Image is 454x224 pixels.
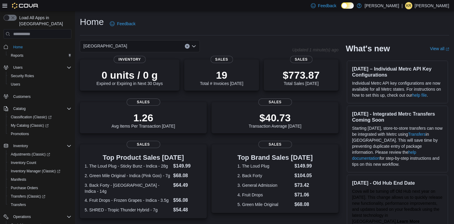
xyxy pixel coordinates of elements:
div: Expired or Expiring in Next 30 Days [97,69,163,86]
p: Updated 1 minute(s) ago [292,47,338,52]
button: Inventory Count [6,159,74,167]
p: $773.87 [283,69,320,81]
p: 19 [200,69,243,81]
button: Users [1,63,74,72]
button: Catalog [11,105,28,112]
span: Adjustments (Classic) [11,152,50,157]
span: Security Roles [8,72,71,80]
a: View allExternal link [430,46,449,51]
a: Transfers [8,201,28,208]
a: Adjustments (Classic) [6,150,74,159]
dd: $104.05 [294,172,313,179]
dt: 5. SHRED - Tropic Thunder Hybrid - 7g [85,207,171,213]
dd: $68.08 [294,201,313,208]
span: Inventory [13,144,28,148]
h3: [DATE] – Individual Metrc API Key Configurations [352,66,443,78]
span: Customers [13,94,31,99]
span: Manifests [8,176,71,183]
span: Inventory [114,56,146,63]
span: Purchase Orders [8,184,71,192]
a: Inventory Manager (Classic) [6,167,74,175]
a: My Catalog (Classic) [6,121,74,130]
span: Inventory Manager (Classic) [11,169,60,174]
span: Home [13,45,23,50]
dt: 3. Back Forty - [GEOGRAPHIC_DATA] - Indica - 14g [85,182,171,194]
dt: 5. Green Mile Original [237,201,292,207]
a: Users [8,81,23,88]
span: My Catalog (Classic) [8,122,71,129]
span: Catalog [13,106,26,111]
a: Classification (Classic) [6,113,74,121]
dt: 2. Back Forty [237,173,292,179]
span: Reports [11,53,23,58]
p: 0 units / 0 g [97,69,163,81]
span: [GEOGRAPHIC_DATA] [83,42,127,50]
span: Sales [258,141,292,148]
button: Users [11,64,25,71]
a: Inventory Manager (Classic) [8,168,63,175]
a: Transfers [408,132,426,137]
a: Inventory Count [8,159,39,166]
div: Total # Invoices [DATE] [200,69,243,86]
p: Individual Metrc API key configurations are now available for all Metrc states. For instructions ... [352,80,443,98]
span: Transfers (Classic) [8,193,71,200]
a: Adjustments (Classic) [8,151,53,158]
span: KR [406,2,411,9]
h1: Home [80,16,104,28]
button: Inventory [1,142,74,150]
span: Inventory Count [11,160,36,165]
div: Kelsie Rutledge [405,2,412,9]
span: Users [13,65,23,70]
span: Manifests [11,177,26,182]
span: Sales [210,56,233,63]
button: Operations [1,213,74,221]
span: Customers [11,93,71,100]
a: Customers [11,93,33,100]
span: Sales [290,56,312,63]
dd: $149.99 [173,162,202,170]
span: Transfers (Classic) [11,194,45,199]
span: Feedback [117,21,135,27]
button: Clear input [185,44,190,49]
a: My Catalog (Classic) [8,122,51,129]
svg: External link [446,47,449,51]
p: [PERSON_NAME] [415,2,449,9]
p: Starting [DATE], store-to-store transfers can now be integrated with Metrc using in [GEOGRAPHIC_D... [352,125,443,167]
button: Home [1,42,74,51]
button: Operations [11,213,33,220]
button: Promotions [6,130,74,138]
dd: $149.99 [294,162,313,170]
span: Transfers [11,202,26,207]
button: Open list of options [191,44,196,49]
span: Load All Apps in [GEOGRAPHIC_DATA] [17,15,71,27]
span: Classification (Classic) [11,115,52,120]
span: Users [11,64,71,71]
div: Avg Items Per Transaction [DATE] [112,112,175,129]
dt: 1. The Loud Plug [237,163,292,169]
button: Security Roles [6,72,74,80]
button: Catalog [1,104,74,113]
span: Security Roles [11,74,34,78]
span: Inventory [11,142,71,150]
a: Reports [8,52,26,59]
h2: What's new [346,44,390,53]
span: Inventory Manager (Classic) [8,168,71,175]
dd: $68.08 [173,172,202,179]
a: help file [412,93,427,98]
h3: [DATE] - Integrated Metrc Transfers Coming Soon [352,111,443,123]
dt: 1. The Loud Plug - Sticky Bunz - Indica - 28g [85,163,171,169]
a: Feedback [107,18,138,30]
h3: Top Brand Sales [DATE] [237,154,313,161]
span: Cova will be turning off Old Hub next year on [DATE]. This change allows us to quickly release ne... [352,189,442,224]
span: Inventory Count [8,159,71,166]
button: Customers [1,92,74,101]
a: Security Roles [8,72,36,80]
a: Transfers (Classic) [6,192,74,201]
span: Users [11,82,20,87]
input: Dark Mode [341,2,354,9]
a: Learn More [397,219,419,224]
span: Catalog [11,105,71,112]
dd: $73.42 [294,182,313,189]
img: Cova [12,3,39,9]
